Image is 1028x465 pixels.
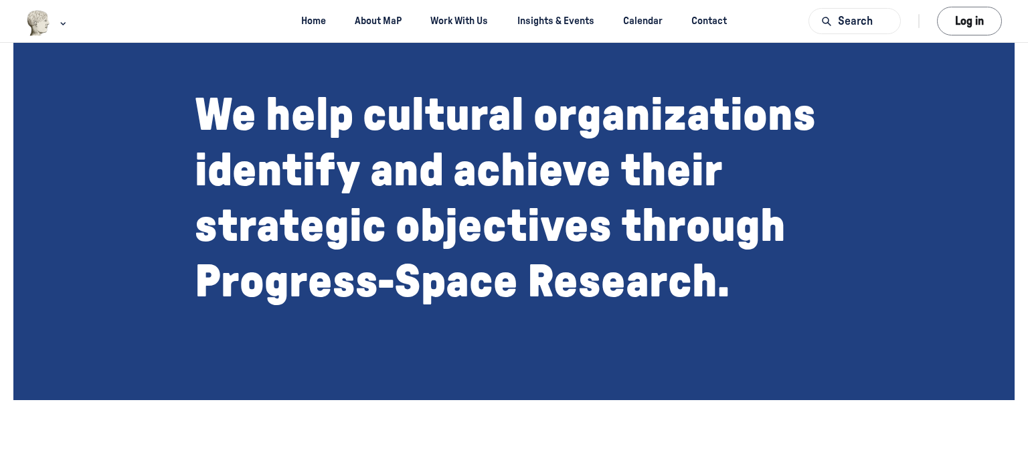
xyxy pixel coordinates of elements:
a: Calendar [611,9,674,33]
span: Email [1,149,37,165]
input: Enter name [1,100,298,131]
button: Send Me the Newsletter [1,213,298,244]
a: Insights & Events [505,9,606,33]
a: Home [290,9,338,33]
button: Search [808,8,901,34]
a: About MaP [343,9,414,33]
button: Log in [937,7,1002,35]
input: Enter email [1,167,298,197]
p: We help cultural organizations identify and achieve their strategic objectives through Progress-S... [195,88,834,310]
span: Name [1,82,39,98]
a: Work With Us [419,9,500,33]
a: Contact [680,9,739,33]
img: Museums as Progress logo [26,10,51,36]
button: Museums as Progress logo [26,9,70,37]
